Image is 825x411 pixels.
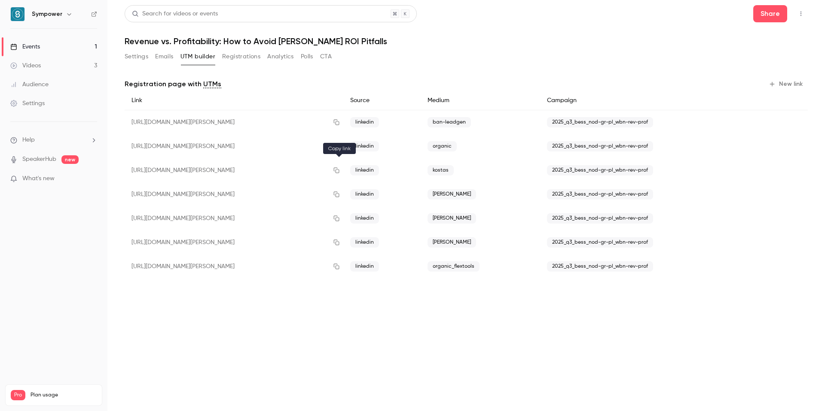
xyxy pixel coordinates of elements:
[125,158,343,182] div: [URL][DOMAIN_NAME][PERSON_NAME]
[125,110,343,135] div: [URL][DOMAIN_NAME][PERSON_NAME]
[540,91,758,110] div: Campaign
[547,141,653,151] span: 2025_q3_bess_nod-gr-pl_wbn-rev-prof
[547,213,653,224] span: 2025_q3_bess_nod-gr-pl_wbn-rev-prof
[350,117,379,127] span: linkedin
[10,136,97,145] li: help-dropdown-opener
[350,213,379,224] span: linkedin
[125,91,343,110] div: Link
[10,61,41,70] div: Videos
[267,50,294,63] button: Analytics
[547,117,653,127] span: 2025_q3_bess_nod-gr-pl_wbn-rev-prof
[421,91,540,110] div: Medium
[10,99,45,108] div: Settings
[428,237,476,248] span: [PERSON_NAME]
[10,80,49,89] div: Audience
[32,10,62,18] h6: Sympower
[11,390,25,400] span: Pro
[222,50,260,63] button: Registrations
[87,175,97,183] iframe: Noticeable Trigger
[428,117,471,127] span: ban-leadgen
[61,155,79,164] span: new
[203,79,221,89] a: UTMs
[301,50,313,63] button: Polls
[428,213,476,224] span: [PERSON_NAME]
[428,189,476,199] span: [PERSON_NAME]
[350,237,379,248] span: linkedin
[125,134,343,158] div: [URL][DOMAIN_NAME][PERSON_NAME]
[22,155,56,164] a: SpeakerHub
[125,206,343,230] div: [URL][DOMAIN_NAME][PERSON_NAME]
[132,9,218,18] div: Search for videos or events
[428,141,457,151] span: organic
[11,7,24,21] img: Sympower
[125,254,343,278] div: [URL][DOMAIN_NAME][PERSON_NAME]
[753,5,787,22] button: Share
[350,261,379,272] span: linkedin
[180,50,215,63] button: UTM builder
[125,36,808,46] h1: Revenue vs. Profitability: How to Avoid [PERSON_NAME] ROI Pitfalls
[428,165,454,175] span: kostas
[125,79,221,89] p: Registration page with
[22,174,55,183] span: What's new
[31,392,97,399] span: Plan usage
[22,136,35,145] span: Help
[547,165,653,175] span: 2025_q3_bess_nod-gr-pl_wbn-rev-prof
[547,237,653,248] span: 2025_q3_bess_nod-gr-pl_wbn-rev-prof
[765,77,808,91] button: New link
[350,165,379,175] span: linkedin
[155,50,173,63] button: Emails
[547,189,653,199] span: 2025_q3_bess_nod-gr-pl_wbn-rev-prof
[428,261,480,272] span: organic_flextools
[125,230,343,254] div: [URL][DOMAIN_NAME][PERSON_NAME]
[10,42,40,51] div: Events
[320,50,332,63] button: CTA
[125,182,343,206] div: [URL][DOMAIN_NAME][PERSON_NAME]
[350,141,379,151] span: linkedin
[350,189,379,199] span: linkedin
[547,261,653,272] span: 2025_q3_bess_nod-gr-pl_wbn-rev-prof
[343,91,421,110] div: Source
[125,50,148,63] button: Settings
